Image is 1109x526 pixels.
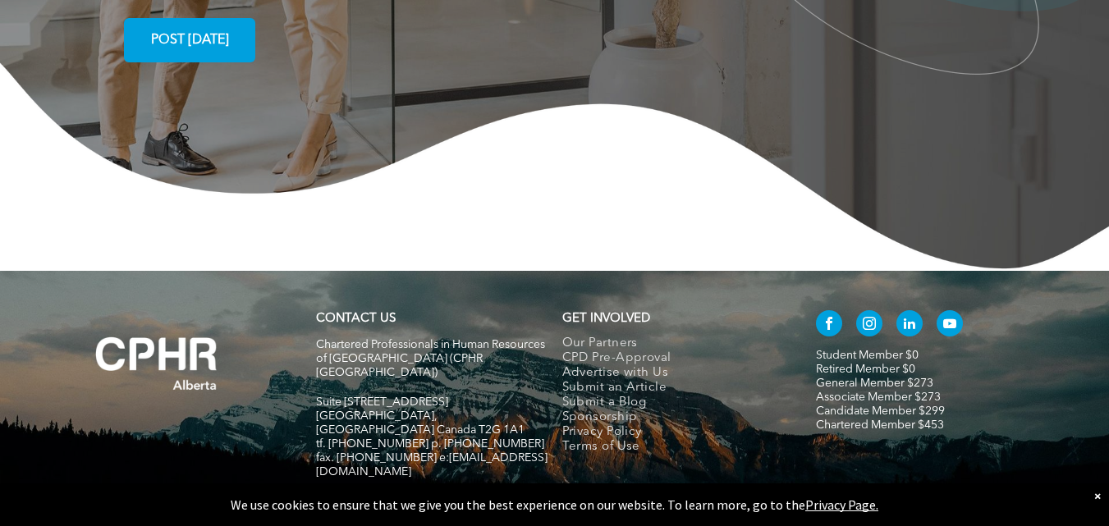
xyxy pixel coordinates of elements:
[562,425,781,440] a: Privacy Policy
[562,381,781,396] a: Submit an Article
[896,310,923,341] a: linkedin
[816,405,945,417] a: Candidate Member $299
[316,339,545,378] span: Chartered Professionals in Human Resources of [GEOGRAPHIC_DATA] (CPHR [GEOGRAPHIC_DATA])
[805,496,878,513] a: Privacy Page.
[856,310,882,341] a: instagram
[562,366,781,381] a: Advertise with Us
[316,452,548,478] span: fax. [PHONE_NUMBER] e:[EMAIL_ADDRESS][DOMAIN_NAME]
[1094,487,1101,504] div: Dismiss notification
[816,310,842,341] a: facebook
[316,313,396,325] a: CONTACT US
[562,440,781,455] a: Terms of Use
[562,313,650,325] span: GET INVOLVED
[816,350,919,361] a: Student Member $0
[124,18,255,62] a: POST [DATE]
[562,396,781,410] a: Submit a Blog
[145,25,235,57] span: POST [DATE]
[816,377,933,389] a: General Member $273
[316,438,544,450] span: tf. [PHONE_NUMBER] p. [PHONE_NUMBER]
[62,304,251,423] img: A white background with a few lines on it
[816,391,941,403] a: Associate Member $273
[316,396,448,408] span: Suite [STREET_ADDRESS]
[816,364,915,375] a: Retired Member $0
[562,351,781,366] a: CPD Pre-Approval
[562,410,781,425] a: Sponsorship
[937,310,963,341] a: youtube
[316,410,525,436] span: [GEOGRAPHIC_DATA], [GEOGRAPHIC_DATA] Canada T2G 1A1
[562,336,781,351] a: Our Partners
[816,419,944,431] a: Chartered Member $453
